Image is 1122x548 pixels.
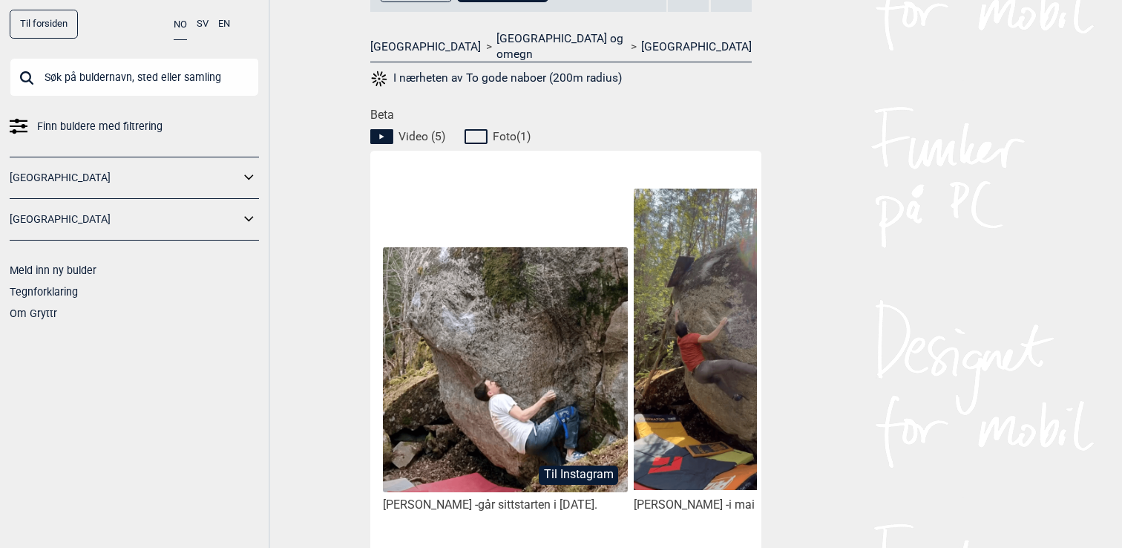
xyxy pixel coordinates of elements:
div: [PERSON_NAME] - [383,498,628,513]
div: [PERSON_NAME] - [634,498,879,513]
a: [GEOGRAPHIC_DATA] [10,167,240,189]
span: Foto ( 1 ) [493,129,531,144]
a: [GEOGRAPHIC_DATA] [10,209,240,230]
a: Meld inn ny bulder [10,264,96,276]
a: Finn buldere med filtrering [10,116,259,137]
span: i mai 2025. [729,498,787,512]
img: Patrick pa To gode naboer ss [383,247,628,494]
button: EN [218,10,230,39]
a: [GEOGRAPHIC_DATA] [641,39,752,54]
button: Til Instagram [539,466,618,485]
input: Søk på buldernavn, sted eller samling [10,58,259,97]
span: Finn buldere med filtrering [37,116,163,137]
button: I nærheten av To gode naboer (200m radius) [370,69,622,88]
span: går sittstarten i [DATE]. [478,498,597,512]
a: Til forsiden [10,10,78,39]
nav: > > [370,31,752,62]
a: [GEOGRAPHIC_DATA] [370,39,481,54]
span: Video ( 5 ) [398,129,445,144]
button: SV [197,10,209,39]
img: Alex pa To gode naboer [634,189,879,491]
a: [GEOGRAPHIC_DATA] og omegn [496,31,626,62]
a: Tegnforklaring [10,286,78,298]
button: NO [174,10,187,40]
a: Om Gryttr [10,307,57,319]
